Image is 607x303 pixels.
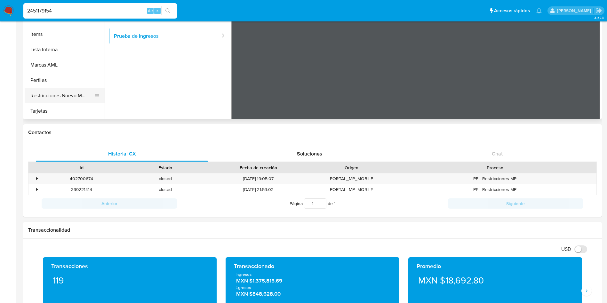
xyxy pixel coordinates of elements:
[557,8,593,14] p: ivonne.perezonofre@mercadolibre.com.mx
[448,198,583,209] button: Siguiente
[394,173,596,184] div: PF - Restricciones MP
[494,7,530,14] span: Accesos rápidos
[492,150,503,157] span: Chat
[161,6,174,15] button: search-icon
[156,8,158,14] span: s
[310,173,394,184] div: PORTAL_MP_MOBILE
[207,173,310,184] div: [DATE] 19:05:07
[36,176,38,182] div: •
[594,15,604,20] span: 3.157.3
[40,173,124,184] div: 402700674
[23,7,177,15] input: Buscar usuario o caso...
[124,184,207,195] div: closed
[25,88,100,103] button: Restricciones Nuevo Mundo
[25,57,105,73] button: Marcas AML
[28,129,597,136] h1: Contactos
[25,73,105,88] button: Perfiles
[314,164,389,171] div: Origen
[28,227,597,233] h1: Transaccionalidad
[212,164,305,171] div: Fecha de creación
[44,164,119,171] div: Id
[108,150,136,157] span: Historial CX
[42,198,177,209] button: Anterior
[297,150,322,157] span: Soluciones
[536,8,542,13] a: Notificaciones
[25,103,105,119] button: Tarjetas
[128,164,203,171] div: Estado
[394,184,596,195] div: PF - Restricciones MP
[40,184,124,195] div: 399221414
[25,27,105,42] button: Items
[595,7,602,14] a: Salir
[207,184,310,195] div: [DATE] 21:53:02
[25,42,105,57] button: Lista Interna
[310,184,394,195] div: PORTAL_MP_MOBILE
[148,8,153,14] span: Alt
[36,187,38,193] div: •
[398,164,592,171] div: Proceso
[124,173,207,184] div: closed
[334,200,336,207] span: 1
[290,198,336,209] span: Página de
